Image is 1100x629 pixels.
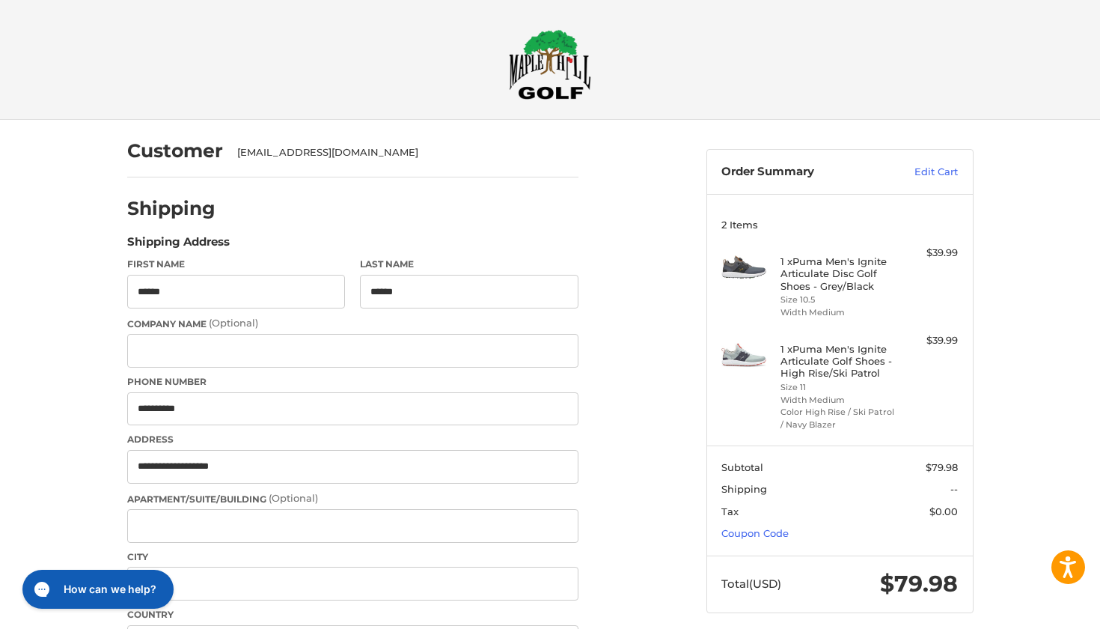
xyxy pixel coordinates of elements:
[209,317,258,329] small: (Optional)
[360,258,578,271] label: Last Name
[780,294,895,306] li: Size 10.5
[780,381,895,394] li: Size 11
[721,577,781,591] span: Total (USD)
[926,461,958,473] span: $79.98
[127,139,223,162] h2: Customer
[237,145,563,160] div: [EMAIL_ADDRESS][DOMAIN_NAME]
[721,483,767,495] span: Shipping
[721,461,763,473] span: Subtotal
[721,527,789,539] a: Coupon Code
[929,505,958,517] span: $0.00
[780,406,895,431] li: Color High Rise / Ski Patrol / Navy Blazer
[721,219,958,231] h3: 2 Items
[950,483,958,495] span: --
[127,550,578,564] label: City
[882,165,958,180] a: Edit Cart
[127,433,578,446] label: Address
[127,491,578,506] label: Apartment/Suite/Building
[721,505,739,517] span: Tax
[269,492,318,504] small: (Optional)
[127,234,230,258] legend: Shipping Address
[780,306,895,319] li: Width Medium
[127,316,578,331] label: Company Name
[509,29,591,100] img: Maple Hill Golf
[127,375,578,389] label: Phone Number
[780,394,895,407] li: Width Medium
[721,165,882,180] h3: Order Summary
[127,608,578,622] label: Country
[127,197,216,220] h2: Shipping
[780,343,895,380] h4: 1 x Puma Men's Ignite Articulate Golf Shoes - High Rise/Ski Patrol
[780,255,895,292] h4: 1 x Puma Men's Ignite Articulate Disc Golf Shoes - Grey/Black
[899,246,958,261] div: $39.99
[127,258,346,271] label: First Name
[15,565,178,614] iframe: Gorgias live chat messenger
[899,333,958,348] div: $39.99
